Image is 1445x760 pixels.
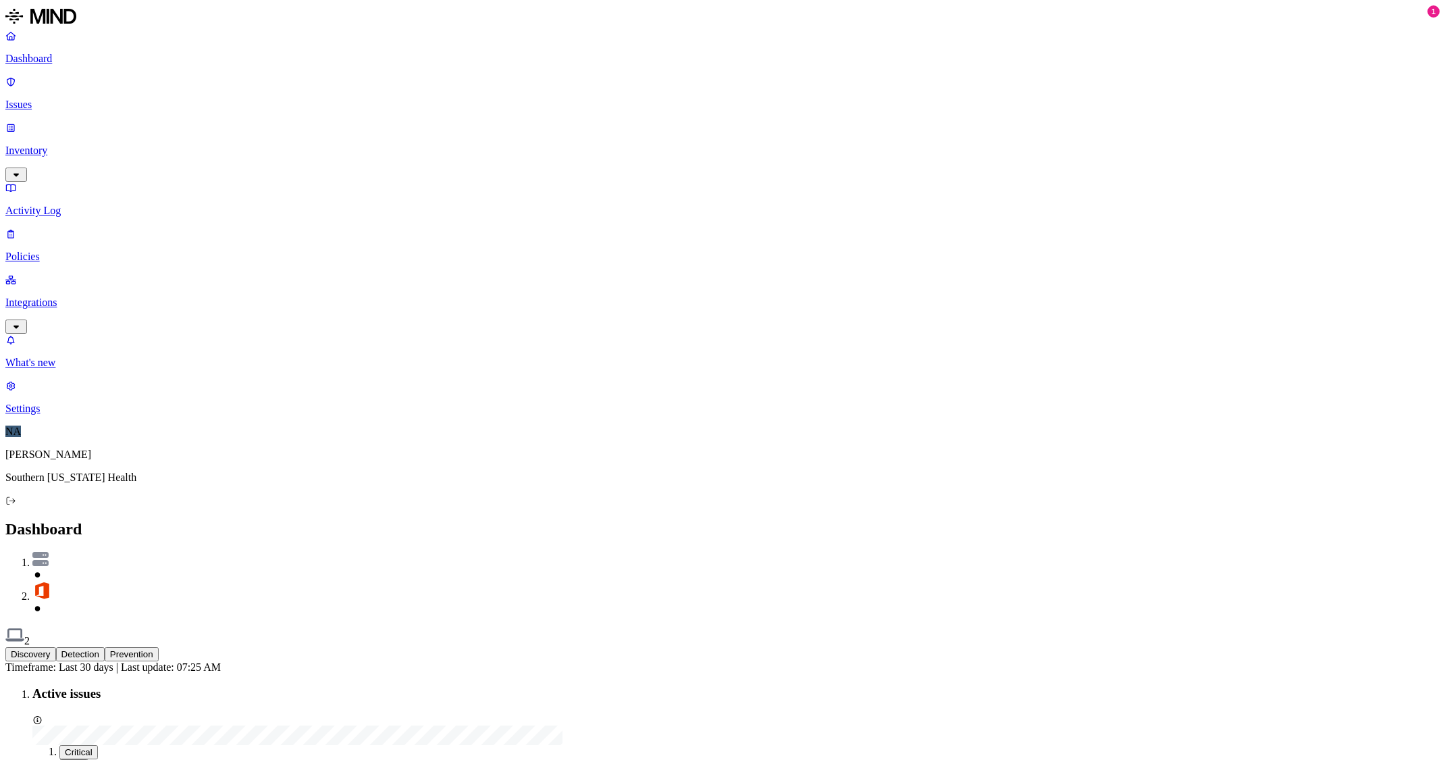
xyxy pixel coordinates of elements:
[5,145,1440,157] p: Inventory
[5,30,1440,65] a: Dashboard
[5,122,1440,180] a: Inventory
[32,686,1440,701] h3: Active issues
[5,647,56,661] button: Discovery
[5,274,1440,332] a: Integrations
[5,403,1440,415] p: Settings
[5,334,1440,369] a: What's new
[5,99,1440,111] p: Issues
[32,581,51,600] img: office-365.svg
[5,472,1440,484] p: Southern [US_STATE] Health
[56,647,105,661] button: Detection
[5,426,21,437] span: NA
[5,53,1440,65] p: Dashboard
[5,228,1440,263] a: Policies
[5,5,76,27] img: MIND
[5,297,1440,309] p: Integrations
[5,357,1440,369] p: What's new
[32,552,49,566] img: azure-files.svg
[65,747,93,757] span: Critical
[1427,5,1440,18] div: 1
[105,647,159,661] button: Prevention
[5,520,1440,538] h2: Dashboard
[59,745,98,759] button: Critical
[5,380,1440,415] a: Settings
[5,76,1440,111] a: Issues
[5,205,1440,217] p: Activity Log
[5,661,221,673] span: Timeframe: Last 30 days | Last update: 07:25 AM
[24,635,30,647] span: 2
[5,251,1440,263] p: Policies
[5,626,24,644] img: endpoint.svg
[5,5,1440,30] a: MIND
[5,182,1440,217] a: Activity Log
